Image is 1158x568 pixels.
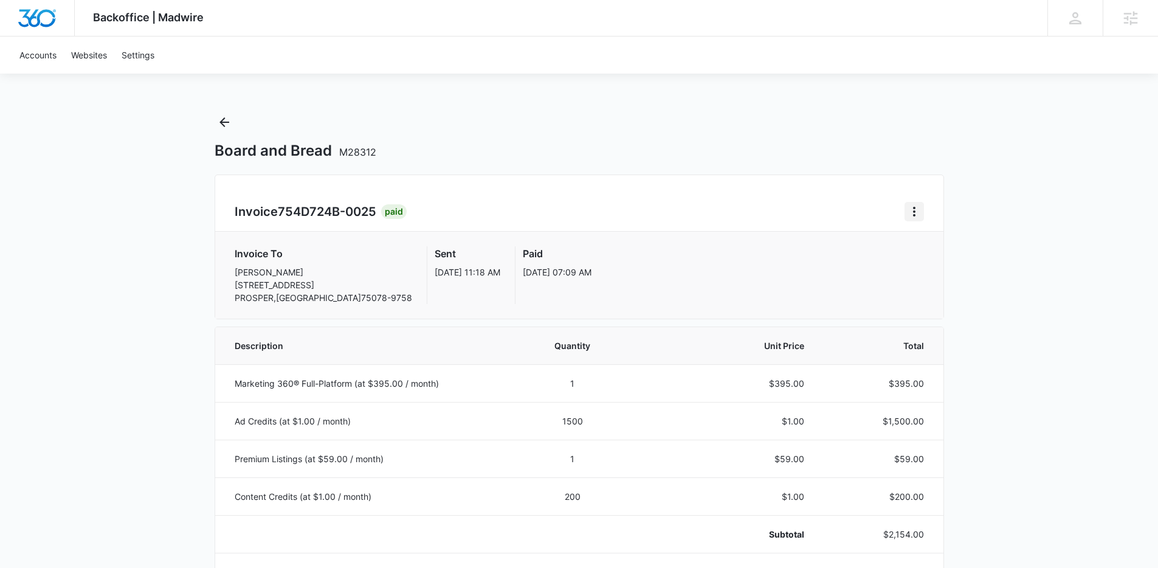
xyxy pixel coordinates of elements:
[641,528,804,541] p: Subtotal
[12,36,64,74] a: Accounts
[519,364,627,402] td: 1
[235,377,505,390] p: Marketing 360® Full-Platform (at $395.00 / month)
[641,339,804,352] span: Unit Price
[519,440,627,477] td: 1
[833,377,924,390] p: $395.00
[905,202,924,221] button: Home
[235,246,412,261] h3: Invoice To
[235,415,505,428] p: Ad Credits (at $1.00 / month)
[523,246,591,261] h3: Paid
[64,36,114,74] a: Websites
[641,490,804,503] p: $1.00
[833,490,924,503] p: $200.00
[519,402,627,440] td: 1500
[278,204,376,219] span: 754D724B-0025
[833,528,924,541] p: $2,154.00
[235,339,505,352] span: Description
[235,490,505,503] p: Content Credits (at $1.00 / month)
[235,452,505,465] p: Premium Listings (at $59.00 / month)
[641,452,804,465] p: $59.00
[435,246,500,261] h3: Sent
[93,11,204,24] span: Backoffice | Madwire
[833,339,924,352] span: Total
[523,266,591,279] p: [DATE] 07:09 AM
[833,415,924,428] p: $1,500.00
[215,142,376,160] h1: Board and Bread
[534,339,612,352] span: Quantity
[215,113,234,132] button: Back
[235,203,381,221] h2: Invoice
[519,477,627,515] td: 200
[641,415,804,428] p: $1.00
[339,146,376,158] span: M28312
[235,266,412,304] p: [PERSON_NAME] [STREET_ADDRESS] PROSPER , [GEOGRAPHIC_DATA] 75078-9758
[641,377,804,390] p: $395.00
[381,204,407,219] div: Paid
[114,36,162,74] a: Settings
[833,452,924,465] p: $59.00
[435,266,500,279] p: [DATE] 11:18 AM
